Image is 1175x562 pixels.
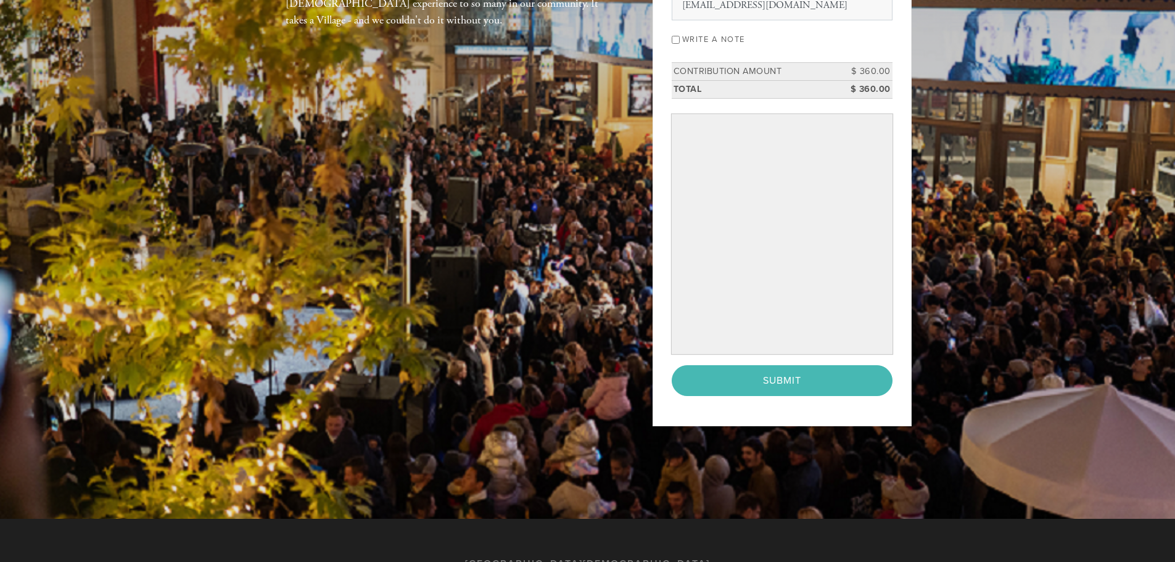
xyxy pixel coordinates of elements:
[682,35,745,44] label: Write a note
[674,117,890,352] iframe: Secure payment input frame
[837,80,893,98] td: $ 360.00
[672,80,837,98] td: Total
[837,63,893,81] td: $ 360.00
[672,63,837,81] td: Contribution Amount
